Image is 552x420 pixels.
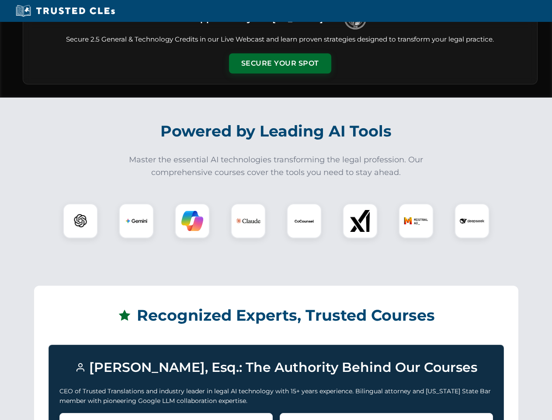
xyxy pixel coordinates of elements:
[343,203,378,238] div: xAI
[59,356,493,379] h3: [PERSON_NAME], Esq.: The Authority Behind Our Courses
[349,210,371,232] img: xAI Logo
[460,209,484,233] img: DeepSeek Logo
[68,208,93,234] img: ChatGPT Logo
[34,35,527,45] p: Secure 2.5 General & Technology Credits in our Live Webcast and learn proven strategies designed ...
[63,203,98,238] div: ChatGPT
[49,300,504,331] h2: Recognized Experts, Trusted Courses
[236,209,260,233] img: Claude Logo
[175,203,210,238] div: Copilot
[123,154,429,179] p: Master the essential AI technologies transforming the legal profession. Our comprehensive courses...
[119,203,154,238] div: Gemini
[13,4,118,17] img: Trusted CLEs
[59,386,493,406] p: CEO of Trusted Translations and industry leader in legal AI technology with 15+ years experience....
[404,209,428,233] img: Mistral AI Logo
[455,203,490,238] div: DeepSeek
[293,210,315,232] img: CoCounsel Logo
[287,203,322,238] div: CoCounsel
[229,53,331,73] button: Secure Your Spot
[181,210,203,232] img: Copilot Logo
[125,210,147,232] img: Gemini Logo
[34,116,518,147] h2: Powered by Leading AI Tools
[399,203,434,238] div: Mistral AI
[231,203,266,238] div: Claude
